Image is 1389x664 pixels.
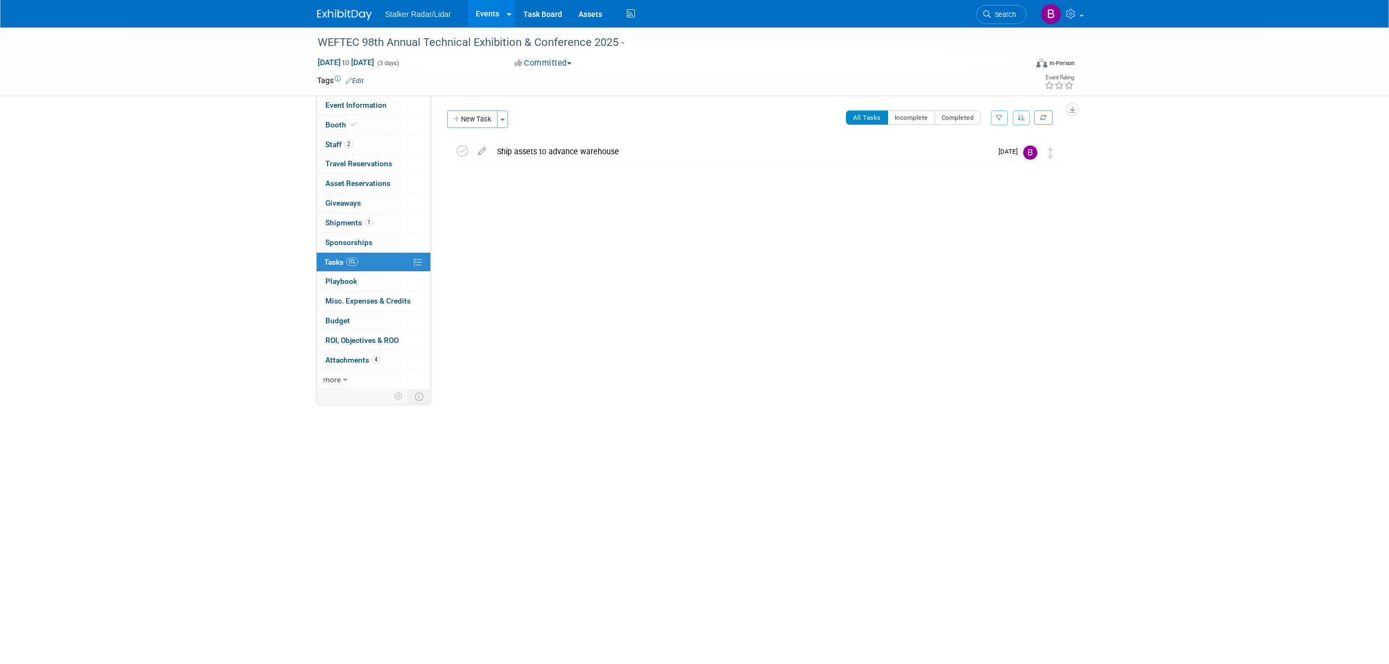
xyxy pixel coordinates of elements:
a: Asset Reservations [317,174,430,193]
span: more [323,375,341,384]
span: Sponsorships [325,238,372,247]
span: Budget [325,316,350,325]
span: Event Information [325,101,387,109]
a: Event Information [317,96,430,115]
a: Attachments4 [317,351,430,370]
div: WEFTEC 98th Annual Technical Exhibition & Conference 2025 - [314,33,1010,53]
span: (3 days) [376,60,399,67]
a: Playbook [317,272,430,291]
a: Refresh [1034,110,1053,125]
button: Committed [511,57,576,69]
td: Toggle Event Tabs [408,389,431,404]
a: Giveaways [317,194,430,213]
a: Staff2 [317,135,430,154]
button: New Task [447,110,498,128]
span: Tasks [324,258,358,266]
img: Brooke Journet [1041,4,1061,25]
span: 1 [365,218,373,226]
span: Travel Reservations [325,159,392,168]
span: Attachments [325,356,380,364]
td: Tags [317,75,364,86]
a: Tasks0% [317,253,430,272]
td: Personalize Event Tab Strip [389,389,408,404]
div: Event Format [962,57,1075,73]
a: Shipments1 [317,213,430,232]
button: Completed [935,110,981,125]
span: 2 [345,140,353,148]
a: edit [472,147,492,156]
span: Stalker Radar/Lidar [385,10,451,19]
img: ExhibitDay [317,9,372,20]
div: Event Rating [1044,75,1074,80]
div: In-Person [1049,59,1075,67]
span: 4 [372,356,380,364]
span: Staff [325,140,353,149]
img: Format-Inperson.png [1036,59,1047,67]
a: Misc. Expenses & Credits [317,292,430,311]
span: Giveaways [325,199,361,207]
a: more [317,370,430,389]
span: to [341,58,351,67]
a: Sponsorships [317,233,430,252]
span: 0% [346,258,358,266]
a: Booth [317,115,430,135]
span: [DATE] [DATE] [317,57,375,67]
span: Search [991,10,1016,19]
a: Travel Reservations [317,154,430,173]
div: Ship assets to advance warehouse [492,142,992,161]
a: ROI, Objectives & ROO [317,331,430,350]
a: Edit [346,77,364,85]
img: Brooke Journet [1023,145,1037,160]
span: Playbook [325,277,357,286]
a: Budget [317,311,430,330]
button: All Tasks [846,110,888,125]
span: ROI, Objectives & ROO [325,336,399,345]
span: Shipments [325,218,373,227]
span: Booth [325,120,359,129]
button: Incomplete [888,110,935,125]
i: Booth reservation complete [351,121,357,127]
i: Move task [1048,148,1053,158]
span: Asset Reservations [325,179,390,188]
a: Search [976,5,1026,24]
span: Misc. Expenses & Credits [325,296,411,305]
span: [DATE] [999,148,1023,155]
